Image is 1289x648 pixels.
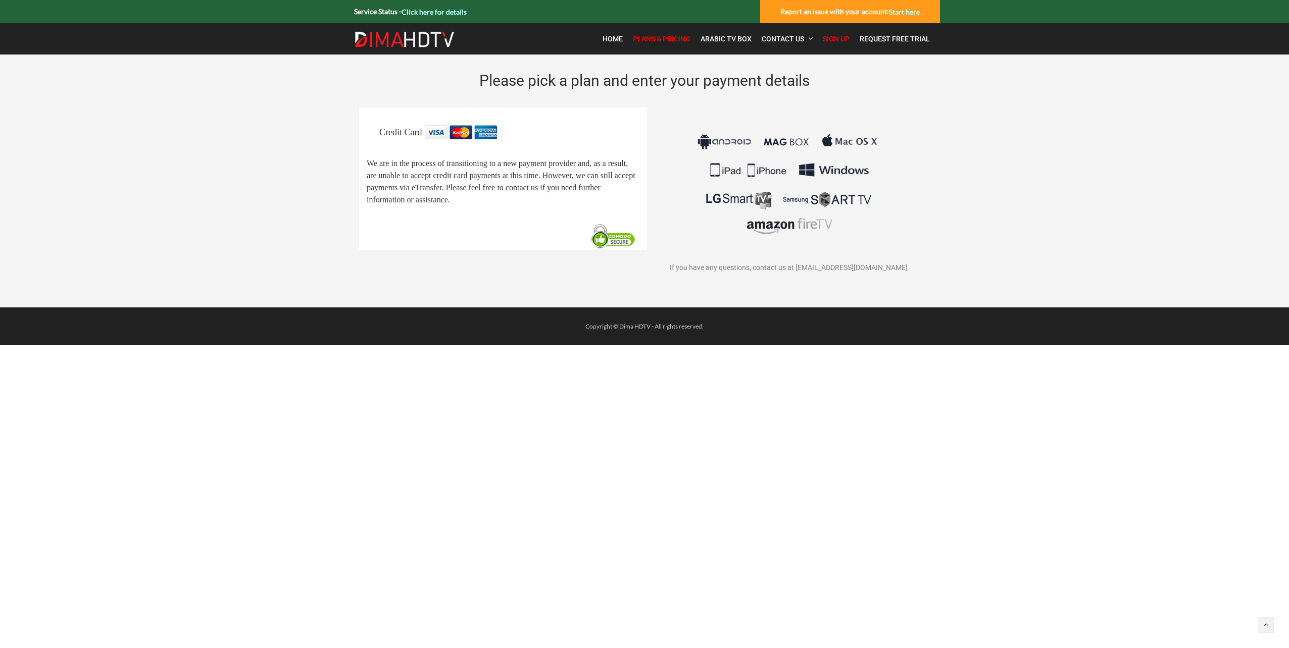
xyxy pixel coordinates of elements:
[479,72,810,89] span: Please pick a plan and enter your payment details
[367,159,635,204] span: We are in the process of transitioning to a new payment provider and, as a result, are unable to ...
[1258,617,1274,633] a: Back to top
[860,35,930,43] span: Request Free Trial
[823,35,850,43] span: Sign Up
[349,320,940,333] div: Copyright © Dima HDTV - All rights reserved.
[379,127,422,137] span: Credit Card
[762,35,804,43] span: Contact Us
[670,263,908,272] span: If you have any questions, contact us at [EMAIL_ADDRESS][DOMAIN_NAME]
[598,28,628,49] a: Home
[603,35,623,43] span: Home
[701,35,752,43] span: Arabic TV Box
[889,8,920,16] a: Start here
[780,7,920,16] strong: Report an issue with your account:
[628,28,696,49] a: Plans & Pricing
[633,35,690,43] span: Plans & Pricing
[818,28,855,49] a: Sign Up
[757,28,818,49] a: Contact Us
[696,28,757,49] a: Arabic TV Box
[354,7,467,16] strong: Service Status -
[354,31,455,47] img: Dima HDTV
[855,28,935,49] a: Request Free Trial
[402,8,467,16] a: Click here for details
